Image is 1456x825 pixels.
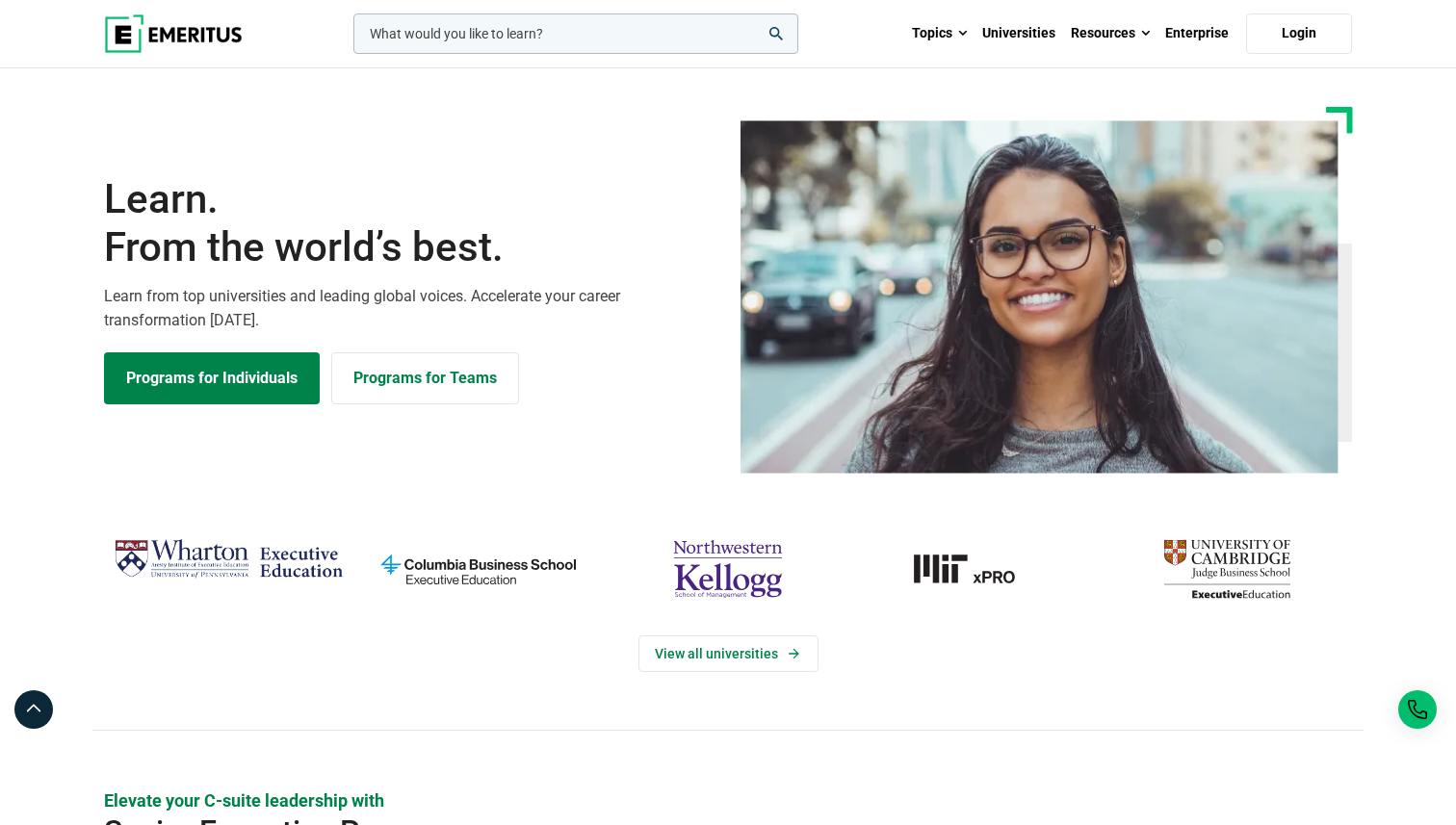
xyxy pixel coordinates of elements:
img: columbia-business-school [363,531,593,606]
h1: Learn. [104,175,716,272]
a: Explore for Business [331,352,519,404]
a: View Universities [638,635,819,672]
p: Elevate your C-suite leadership with [104,788,1352,812]
span: From the world’s best. [104,223,716,271]
img: Wharton Executive Education [114,531,344,588]
img: MIT xPRO [863,531,1093,606]
a: Login [1246,13,1352,54]
img: cambridge-judge-business-school [1112,531,1342,606]
input: woocommerce-product-search-field-0 [353,13,798,54]
a: MIT-xPRO [863,531,1093,606]
a: Explore Programs [104,352,320,404]
img: northwestern-kellogg [612,531,843,606]
img: Learn from the world's best [741,120,1339,474]
p: Learn from top universities and leading global voices. Accelerate your career transformation [DATE]. [104,284,716,333]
